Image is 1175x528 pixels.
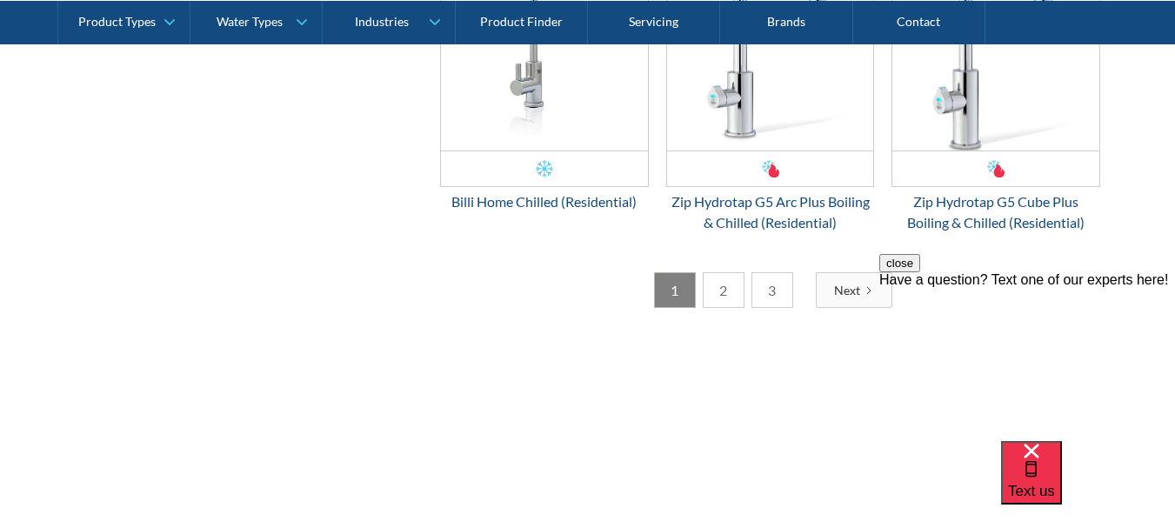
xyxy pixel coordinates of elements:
div: Zip Hydrotap G5 Cube Plus Boiling & Chilled (Residential) [891,191,1100,233]
div: Product Types [78,14,156,29]
div: Billi Home Chilled (Residential) [440,191,649,212]
a: 2 [703,272,744,308]
div: Zip Hydrotap G5 Arc Plus Boiling & Chilled (Residential) [666,191,875,233]
a: Next Page [816,272,892,308]
iframe: podium webchat widget bubble [1001,441,1175,528]
div: List [440,272,1101,308]
div: Water Types [217,14,283,29]
iframe: podium webchat widget prompt [879,254,1175,463]
a: 3 [751,272,793,308]
div: Industries [355,14,409,29]
div: Next [834,281,860,299]
a: 1 [654,272,696,308]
